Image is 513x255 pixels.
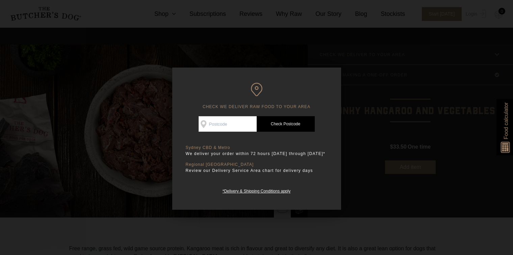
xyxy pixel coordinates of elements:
p: We deliver your order within 72 hours [DATE] through [DATE]* [186,150,328,157]
p: Regional [GEOGRAPHIC_DATA] [186,162,328,167]
p: Sydney CBD & Metro [186,145,328,150]
p: Review our Delivery Service Area chart for delivery days [186,167,328,174]
span: Food calculator [502,102,510,139]
a: *Delivery & Shipping Conditions apply [223,187,290,194]
input: Postcode [199,116,257,132]
a: Check Postcode [257,116,315,132]
h6: CHECK WE DELIVER RAW FOOD TO YOUR AREA [186,83,328,109]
